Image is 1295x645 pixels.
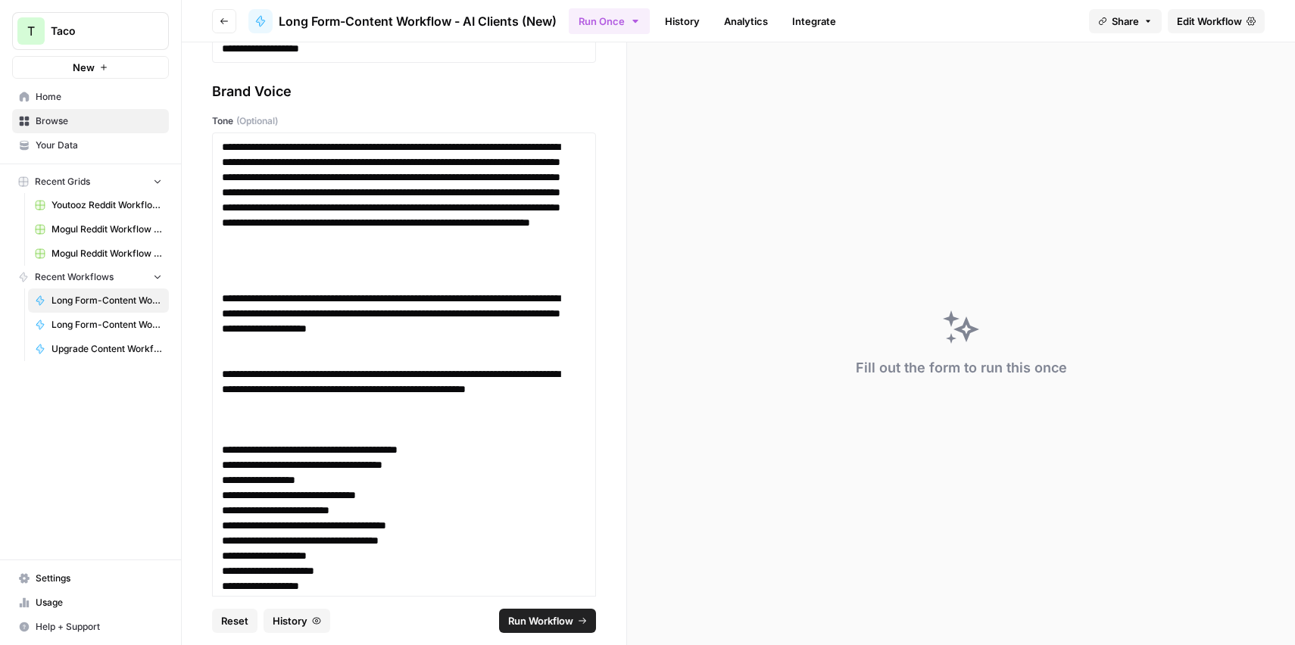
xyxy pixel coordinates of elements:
[273,613,307,628] span: History
[248,9,557,33] a: Long Form-Content Workflow - AI Clients (New)
[499,609,596,633] button: Run Workflow
[1168,9,1265,33] a: Edit Workflow
[28,313,169,337] a: Long Form-Content Workflow - All Clients (New)
[73,60,95,75] span: New
[656,9,709,33] a: History
[51,23,142,39] span: Taco
[51,247,162,260] span: Mogul Reddit Workflow Grid
[12,133,169,157] a: Your Data
[856,357,1067,379] div: Fill out the form to run this once
[212,609,257,633] button: Reset
[36,114,162,128] span: Browse
[28,217,169,241] a: Mogul Reddit Workflow Grid (1)
[28,288,169,313] a: Long Form-Content Workflow - AI Clients (New)
[715,9,777,33] a: Analytics
[28,193,169,217] a: Youtooz Reddit Workflow Grid
[36,596,162,609] span: Usage
[27,22,35,40] span: T
[264,609,330,633] button: History
[36,139,162,152] span: Your Data
[12,566,169,590] a: Settings
[12,85,169,109] a: Home
[28,337,169,361] a: Upgrade Content Workflow - Nurx
[1177,14,1242,29] span: Edit Workflow
[212,114,596,128] label: Tone
[12,170,169,193] button: Recent Grids
[36,572,162,585] span: Settings
[12,266,169,288] button: Recent Workflows
[569,8,650,34] button: Run Once
[508,613,573,628] span: Run Workflow
[12,590,169,615] a: Usage
[1089,9,1162,33] button: Share
[783,9,845,33] a: Integrate
[36,90,162,104] span: Home
[12,109,169,133] a: Browse
[51,294,162,307] span: Long Form-Content Workflow - AI Clients (New)
[51,198,162,212] span: Youtooz Reddit Workflow Grid
[36,620,162,634] span: Help + Support
[236,114,278,128] span: (Optional)
[35,270,114,284] span: Recent Workflows
[51,342,162,356] span: Upgrade Content Workflow - Nurx
[12,12,169,50] button: Workspace: Taco
[221,613,248,628] span: Reset
[51,223,162,236] span: Mogul Reddit Workflow Grid (1)
[12,615,169,639] button: Help + Support
[1112,14,1139,29] span: Share
[51,318,162,332] span: Long Form-Content Workflow - All Clients (New)
[28,241,169,266] a: Mogul Reddit Workflow Grid
[12,56,169,79] button: New
[35,175,90,189] span: Recent Grids
[279,12,557,30] span: Long Form-Content Workflow - AI Clients (New)
[212,81,596,102] div: Brand Voice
